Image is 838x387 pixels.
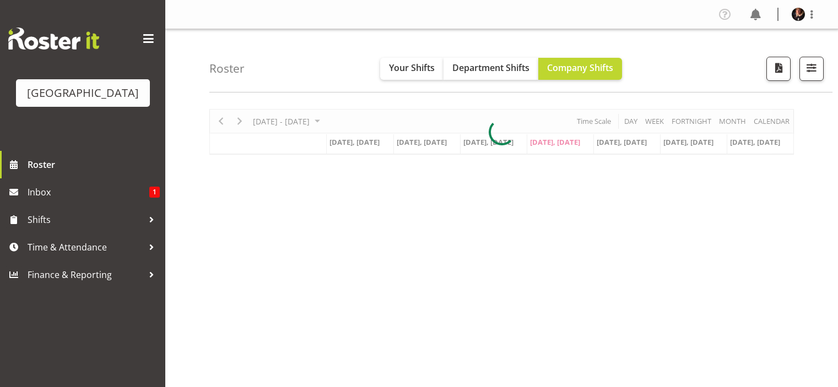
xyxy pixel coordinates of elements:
[28,156,160,173] span: Roster
[28,266,143,283] span: Finance & Reporting
[28,211,143,228] span: Shifts
[27,85,139,101] div: [GEOGRAPHIC_DATA]
[380,58,444,80] button: Your Shifts
[799,57,824,81] button: Filter Shifts
[389,62,435,74] span: Your Shifts
[28,184,149,200] span: Inbox
[547,62,613,74] span: Company Shifts
[766,57,791,81] button: Download a PDF of the roster according to the set date range.
[444,58,538,80] button: Department Shifts
[452,62,529,74] span: Department Shifts
[792,8,805,21] img: michelle-englehardt77a61dd232cbae36c93d4705c8cf7ee3.png
[538,58,622,80] button: Company Shifts
[28,239,143,255] span: Time & Attendance
[209,62,245,75] h4: Roster
[149,187,160,198] span: 1
[8,28,99,50] img: Rosterit website logo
